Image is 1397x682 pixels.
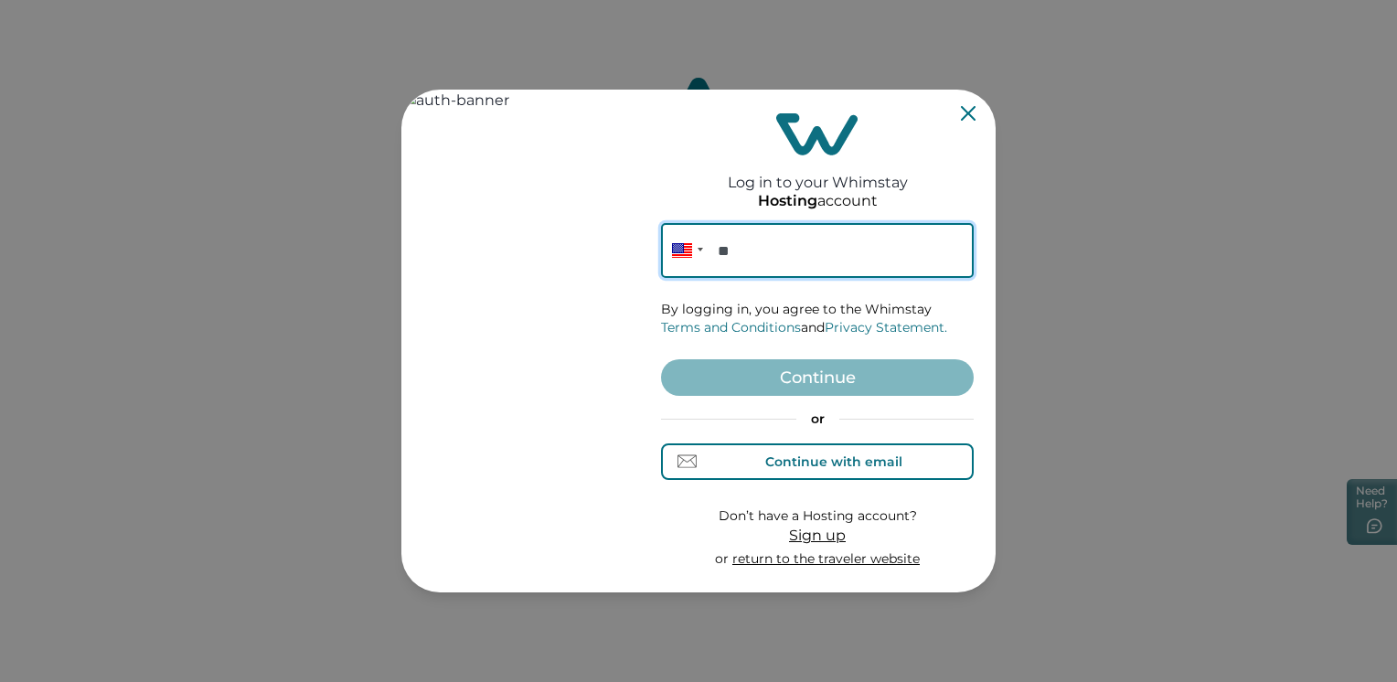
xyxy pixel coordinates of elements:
a: Terms and Conditions [661,319,801,336]
a: Privacy Statement. [825,319,947,336]
span: Sign up [789,527,846,544]
a: return to the traveler website [732,550,920,567]
div: United States: + 1 [661,223,709,278]
p: By logging in, you agree to the Whimstay and [661,301,974,336]
button: Continue [661,359,974,396]
p: or [715,550,920,569]
h2: Log in to your Whimstay [728,155,908,191]
button: Close [961,106,976,121]
button: Continue with email [661,443,974,480]
p: or [661,410,974,429]
img: login-logo [776,113,858,155]
p: account [758,192,878,210]
div: Continue with email [765,454,902,469]
p: Hosting [758,192,817,210]
p: Don’t have a Hosting account? [715,507,920,526]
img: auth-banner [401,90,639,592]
